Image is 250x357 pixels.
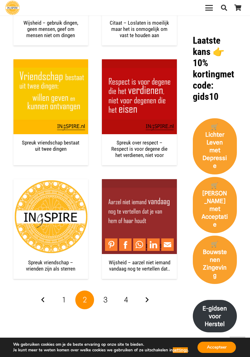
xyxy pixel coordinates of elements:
[102,180,177,186] a: Wijsheid – aarzel niet iemand vandaag nog te vertellen dat..
[193,236,237,284] a: 🛒 Bouwstenen Zingeving
[13,180,88,186] a: Spreuk vriendschap – vrienden zijn als sterren
[83,295,87,304] span: 2
[201,4,217,12] a: Menu
[62,295,65,304] span: 1
[119,238,132,251] a: Share to Facebook
[193,35,224,80] strong: Laatste kans 👉 10% korting
[161,238,175,251] li: Email This
[147,238,160,251] a: Share to LinkedIn
[102,59,177,134] img: Spreuk over respect. Respect is voor degene die het verdienen, niet voor degene die het eisen
[110,20,169,39] a: Citaat – Loslaten is moeilijk maar het is onmogelijk om vast te houden aan
[13,59,88,134] img: Spreuk vriendschap
[133,238,147,251] li: WhatsApp
[111,139,167,159] a: Spreuk over respect – Respect is voor degene die het verdienen, niet voor
[55,291,73,309] a: Pagina 1
[13,342,189,347] p: We gebruiken cookies om je de beste ervaring op onze site te bieden.
[26,259,75,272] a: Spreuk vriendschap – vrienden zijn als sterren
[230,337,245,352] a: Terug naar top
[119,238,133,251] li: Facebook
[202,305,227,328] strong: E-gidsen voor Herstel
[75,291,94,309] span: Pagina 2
[102,60,177,66] a: Spreuk over respect – Respect is voor degene die het verdienen, niet voor
[102,179,177,254] img: Liefdes vriendschap quote
[13,60,88,66] a: Spreuk vriendschap bestaat uit twee dingen
[197,342,236,353] button: Accepteer
[193,300,237,333] a: E-gidsen voor Herstel
[23,20,78,39] a: Wijsheid – gebruik dingen, geen mensen, geef om mensen niet om dingen
[105,238,119,251] li: Pinterest
[13,347,189,353] p: Je kunt meer te weten komen over welke cookies we gebruiken of ze uitschakelen in .
[203,241,227,279] strong: 🛒 Bouwstenen Zingeving
[133,238,146,251] a: Share to WhatsApp
[161,238,174,251] a: Mail to Email This
[109,259,170,272] a: Wijsheid – aarzel niet iemand vandaag nog te vertellen dat..
[117,291,136,309] a: Pagina 4
[193,118,237,174] a: 🛒 Lichter Leven met Depressie
[103,295,107,304] span: 3
[173,347,188,353] button: settings
[202,123,227,169] strong: 🛒 Lichter Leven met Depressie
[124,295,128,304] span: 4
[147,238,161,251] li: LinkedIn
[96,291,115,309] a: Pagina 3
[193,35,237,102] h1: met code: gids10
[202,182,228,228] strong: 🛒[PERSON_NAME] met Acceptatie
[5,1,20,15] a: Ingspire - het zingevingsplatform met de mooiste spreuken en gouden inzichten over het leven
[105,238,117,251] a: Pin to Pinterest
[193,177,237,233] a: 🛒[PERSON_NAME] met Acceptatie
[22,139,79,152] a: Spreuk vriendschap bestaat uit twee dingen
